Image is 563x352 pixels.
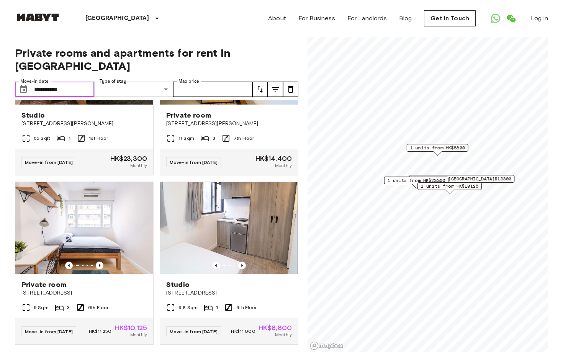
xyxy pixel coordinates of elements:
div: Map marker [409,175,514,187]
span: HK$10,125 [115,324,147,331]
span: Studio [166,280,190,289]
div: Map marker [417,182,482,194]
span: 1 units from HK$8800 [410,144,465,151]
span: Move-in from [DATE] [25,329,73,334]
span: 3 [213,135,215,142]
div: Map marker [406,144,468,156]
button: Previous image [96,262,103,269]
button: tune [268,82,283,97]
button: tune [252,82,268,97]
span: 3 [67,304,70,311]
span: Monthly [275,331,292,338]
button: Previous image [65,262,73,269]
a: Blog [399,14,412,23]
span: [STREET_ADDRESS] [166,289,292,297]
span: Move-in from [DATE] [25,159,73,165]
span: Move-in from [DATE] [170,329,218,334]
button: Previous image [238,262,246,269]
span: HK$11,000 [231,328,255,335]
span: Move-in from [DATE] [170,159,218,165]
a: About [268,14,286,23]
img: Habyt [15,13,61,21]
span: 1 units from HK$23300 [388,177,445,184]
span: 11 Sqm [178,135,194,142]
span: 1 [216,304,218,311]
button: tune [283,82,298,97]
span: Private room [21,280,66,289]
img: Marketing picture of unit HK-01-012-001-03 [15,182,153,274]
button: Previous image [212,262,220,269]
a: Open WhatsApp [488,11,503,26]
a: Open WeChat [503,11,519,26]
label: Type of stay [100,78,126,85]
span: HK$11,250 [89,328,111,335]
span: 1st Floor [89,135,108,142]
span: HK$23,300 [110,155,147,162]
span: 1 [69,135,70,142]
label: Max price [178,78,199,85]
div: Map marker [384,177,448,188]
span: [STREET_ADDRESS] [21,289,147,297]
a: Get in Touch [424,10,476,26]
span: HK$14,400 [255,155,292,162]
a: Mapbox logo [310,341,344,350]
span: 7th Floor [234,135,254,142]
span: Private room [166,111,211,120]
span: HK$8,800 [259,324,292,331]
p: [GEOGRAPHIC_DATA] [85,14,149,23]
div: Map marker [384,177,448,188]
span: 2 units from [GEOGRAPHIC_DATA]$13300 [412,175,511,182]
img: Marketing picture of unit HK-01-067-057-01 [160,182,298,274]
span: Private rooms and apartments for rent in [GEOGRAPHIC_DATA] [15,46,298,72]
span: Studio [21,111,45,120]
button: Choose date, selected date is 30 Oct 2025 [16,82,31,97]
span: 65 Sqft [34,135,50,142]
a: Marketing picture of unit HK-01-012-001-03Previous imagePrevious imagePrivate room[STREET_ADDRESS... [15,182,154,345]
span: Monthly [130,162,147,169]
span: [STREET_ADDRESS][PERSON_NAME] [166,120,292,128]
span: 6th Floor [88,304,108,311]
a: Marketing picture of unit HK-01-067-057-01Previous imagePrevious imageStudio[STREET_ADDRESS]9.8 S... [160,182,298,345]
span: Monthly [130,331,147,338]
span: Monthly [275,162,292,169]
a: Log in [531,14,548,23]
a: For Landlords [347,14,387,23]
a: For Business [298,14,335,23]
span: 9 Sqm [34,304,49,311]
span: 9.8 Sqm [178,304,198,311]
span: 9th Floor [236,304,257,311]
span: [STREET_ADDRESS][PERSON_NAME] [21,120,147,128]
span: 1 units from HK$10125 [421,183,478,190]
label: Move-in date [20,78,49,85]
